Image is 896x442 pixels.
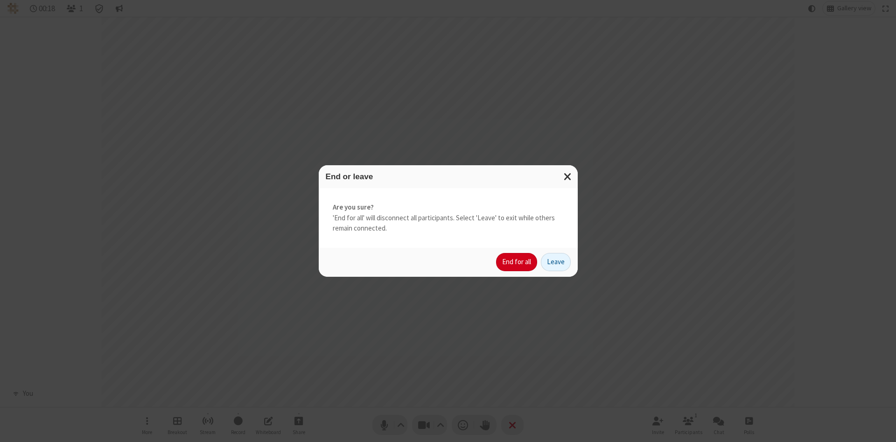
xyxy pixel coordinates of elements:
[496,253,537,272] button: End for all
[326,172,571,181] h3: End or leave
[319,188,578,248] div: 'End for all' will disconnect all participants. Select 'Leave' to exit while others remain connec...
[333,202,564,213] strong: Are you sure?
[558,165,578,188] button: Close modal
[541,253,571,272] button: Leave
